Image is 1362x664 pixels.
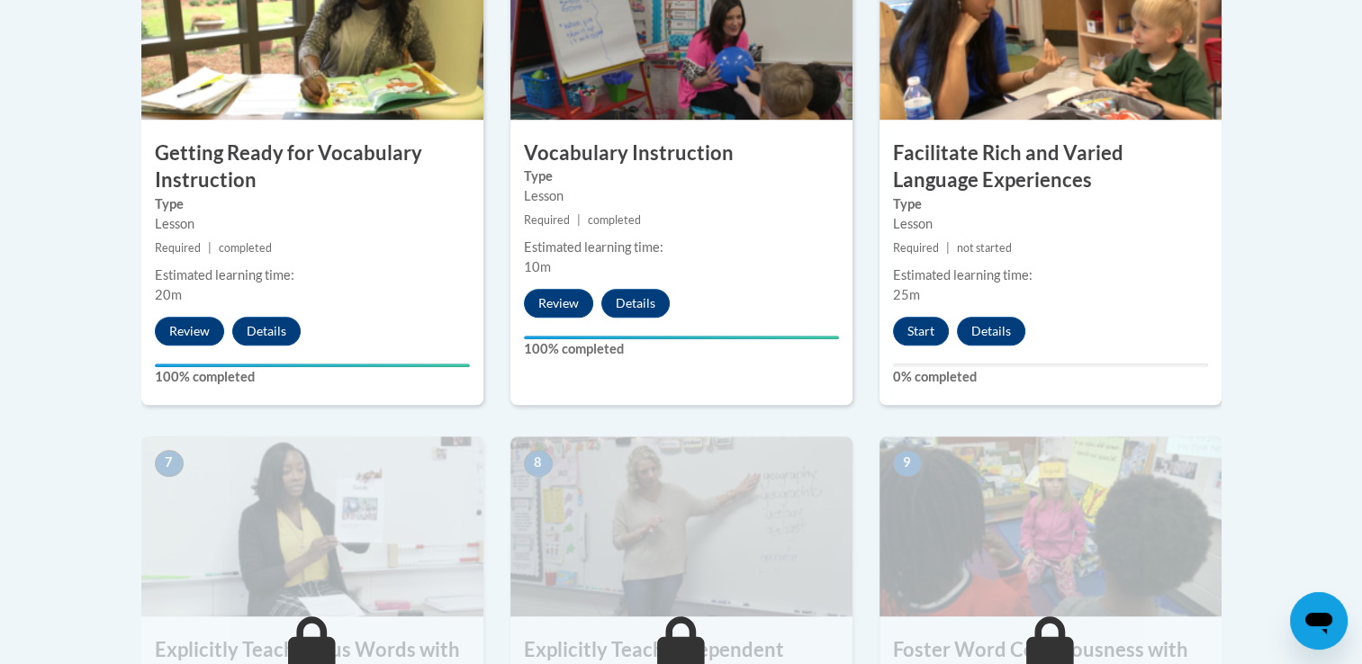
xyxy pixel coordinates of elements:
[155,367,470,387] label: 100% completed
[524,238,839,257] div: Estimated learning time:
[510,139,852,167] h3: Vocabulary Instruction
[524,339,839,359] label: 100% completed
[893,317,949,345] button: Start
[946,241,950,255] span: |
[957,317,1025,345] button: Details
[893,241,939,255] span: Required
[601,289,670,318] button: Details
[155,214,470,234] div: Lesson
[208,241,212,255] span: |
[155,194,470,214] label: Type
[155,265,470,285] div: Estimated learning time:
[141,436,483,616] img: Course Image
[893,194,1208,214] label: Type
[893,367,1208,387] label: 0% completed
[155,317,224,345] button: Review
[155,287,182,302] span: 20m
[879,436,1222,616] img: Course Image
[155,363,470,367] div: Your progress
[155,241,201,255] span: Required
[524,450,553,477] span: 8
[524,289,593,318] button: Review
[524,213,570,227] span: Required
[524,186,839,206] div: Lesson
[232,317,301,345] button: Details
[524,166,839,186] label: Type
[510,436,852,616] img: Course Image
[155,450,184,477] span: 7
[588,213,641,227] span: completed
[893,265,1208,285] div: Estimated learning time:
[577,213,581,227] span: |
[879,139,1222,195] h3: Facilitate Rich and Varied Language Experiences
[893,214,1208,234] div: Lesson
[141,139,483,195] h3: Getting Ready for Vocabulary Instruction
[219,241,272,255] span: completed
[524,259,551,274] span: 10m
[1290,592,1348,650] iframe: Button to launch messaging window
[524,336,839,339] div: Your progress
[893,450,922,477] span: 9
[893,287,920,302] span: 25m
[957,241,1012,255] span: not started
